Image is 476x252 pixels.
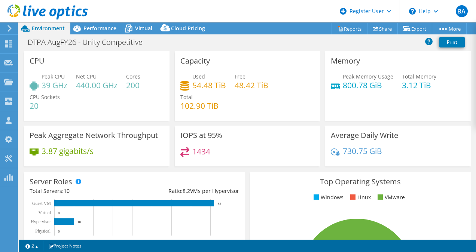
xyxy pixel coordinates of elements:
[312,193,344,202] li: Windows
[42,81,67,89] h4: 39 GHz
[180,102,219,110] h4: 102.90 TiB
[35,228,51,234] text: Physical
[183,187,190,194] span: 8.2
[235,81,268,89] h4: 48.42 TiB
[397,23,432,34] a: Export
[331,57,360,65] h3: Memory
[192,73,205,80] span: Used
[180,131,222,139] h3: IOPS at 95%
[76,81,118,89] h4: 440.00 GHz
[58,230,60,233] text: 0
[76,73,97,80] span: Net CPU
[171,25,205,32] span: Cloud Pricing
[42,147,94,155] h4: 3.87 gigabits/s
[348,193,371,202] li: Linux
[20,241,43,251] a: 2
[83,25,116,32] span: Performance
[256,178,465,186] h3: Top Operating Systems
[30,57,45,65] h3: CPU
[331,131,398,139] h3: Average Daily Write
[192,81,226,89] h4: 54.48 TiB
[31,219,51,224] text: Hypervisor
[30,93,60,101] span: CPU Sockets
[235,73,245,80] span: Free
[376,193,405,202] li: VMware
[402,81,436,89] h4: 3.12 TiB
[126,81,140,89] h4: 200
[332,23,367,34] a: Reports
[402,73,436,80] span: Total Memory
[180,93,193,101] span: Total
[39,210,51,215] text: Virtual
[30,131,158,139] h3: Peak Aggregate Network Throughput
[30,178,72,186] h3: Server Roles
[135,25,152,32] span: Virtual
[77,220,81,224] text: 10
[24,38,154,46] h1: DTPA AugFY26 - Unity Competitive
[432,23,467,34] a: More
[126,73,140,80] span: Cores
[439,37,465,47] a: Print
[456,5,468,17] span: BA
[58,211,60,215] text: 0
[43,241,87,251] a: Project Notes
[32,25,65,32] span: Environment
[343,147,382,155] h4: 730.75 GiB
[409,8,416,15] svg: \n
[64,187,70,194] span: 10
[30,102,60,110] h4: 20
[367,23,398,34] a: Share
[42,73,65,80] span: Peak CPU
[343,73,393,80] span: Peak Memory Usage
[180,57,210,65] h3: Capacity
[32,201,51,206] text: Guest VM
[134,187,239,195] div: Ratio: VMs per Hypervisor
[343,81,393,89] h4: 800.78 GiB
[192,147,210,156] h4: 1434
[218,202,221,206] text: 82
[30,187,134,195] div: Total Servers:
